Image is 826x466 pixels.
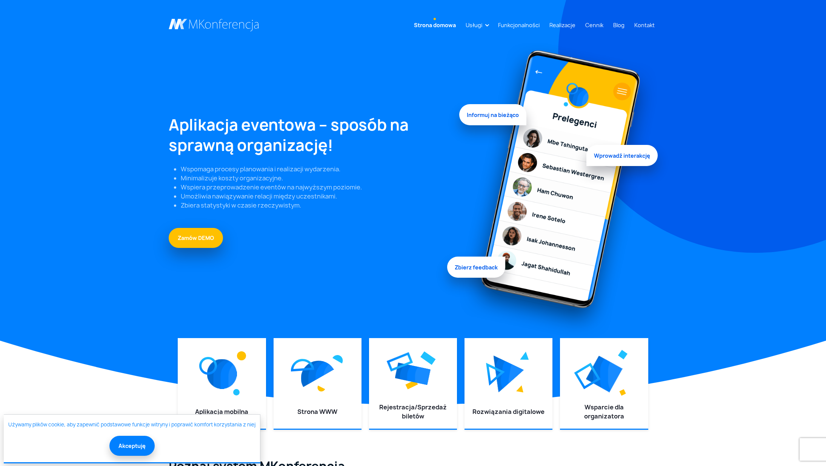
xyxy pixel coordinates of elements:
[317,385,325,392] img: Graficzny element strony
[181,201,450,210] li: Zbiera statystyki w czasie rzeczywistym.
[181,174,450,183] li: Minimalizuje koszty organizacyjne.
[301,361,334,387] img: Graficzny element strony
[574,363,601,389] img: Graficzny element strony
[610,18,628,32] a: Blog
[181,192,450,201] li: Umożliwia nawiązywanie relacji między uczestnikami.
[233,389,240,395] img: Graficzny element strony
[420,351,436,365] img: Graficzny element strony
[619,389,626,396] img: Graficzny element strony
[520,351,529,360] img: Graficzny element strony
[8,421,255,429] a: Używamy plików cookie, aby zapewnić podstawowe funkcje witryny i poprawić komfort korzystania z niej
[297,408,337,416] a: Strona WWW
[379,403,447,420] a: Rejestracja/Sprzedaż biletów
[495,18,543,32] a: Funkcjonalności
[181,165,450,174] li: Wspomaga procesy planowania i realizacji wydarzenia.
[546,18,578,32] a: Realizacje
[618,350,628,360] img: Graficzny element strony
[195,408,248,416] a: Aplikacja mobilna
[395,363,431,385] img: Graficzny element strony
[486,363,505,386] img: Graficzny element strony
[586,143,658,164] span: Wprowadź interakcję
[199,357,217,375] img: Graficzny element strony
[463,18,485,32] a: Usługi
[631,18,658,32] a: Kontakt
[332,355,343,364] img: Graficzny element strony
[181,183,450,192] li: Wspiera przeprowadzenie eventów na najwyższym poziomie.
[169,228,223,248] a: Zamów DEMO
[207,359,237,389] img: Graficzny element strony
[459,42,658,338] img: Graficzny element strony
[582,18,606,32] a: Cennik
[411,18,459,32] a: Strona domowa
[584,403,624,420] a: Wsparcie dla organizatora
[447,255,505,276] span: Zbierz feedback
[109,436,155,456] button: Akceptuję
[169,115,450,155] h1: Aplikacja eventowa – sposób na sprawną organizację!
[459,106,526,128] span: Informuj na bieżąco
[291,359,314,372] img: Graficzny element strony
[237,351,246,360] img: Graficzny element strony
[493,355,524,392] img: Graficzny element strony
[586,356,623,392] img: Graficzny element strony
[472,408,545,416] a: Rozwiązania digitalowe
[384,346,416,377] img: Graficzny element strony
